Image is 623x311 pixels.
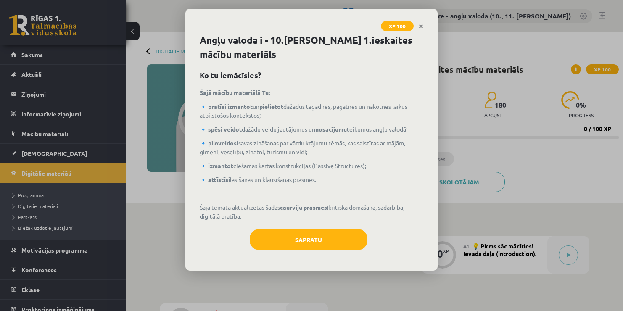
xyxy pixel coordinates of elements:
[200,33,423,62] h1: Angļu valoda i - 10.[PERSON_NAME] 1.ieskaites mācību materiāls
[200,139,238,147] strong: 🔹 pilnveidosi
[259,103,283,110] strong: pielietot
[280,203,328,211] strong: caurviju prasmes:
[200,161,423,170] p: ciešamās kārtas konstrukcijas (Passive Structures);
[200,125,242,133] strong: 🔹 spēsi veidot
[315,125,347,133] strong: nosacījumu
[381,21,414,31] span: XP 100
[200,176,230,183] strong: 🔹 attīstīsi
[200,139,423,156] p: savas zināšanas par vārdu krājumu tēmās, kas saistītas ar mājām, ģimeni, veselību, zinātni, tūris...
[200,203,423,221] p: Šajā tematā aktualizētas šādas kritiskā domāšana, sadarbība, digitālā pratība.
[200,125,423,134] p: dažādu veidu jautājumus un teikumus angļu valodā;
[414,18,428,34] a: Close
[200,162,233,169] strong: 🔹 izmantot
[200,103,253,110] strong: 🔹 pratīsi izmantot
[200,69,423,81] h2: Ko tu iemācīsies?
[200,89,270,96] strong: Šajā mācību materiālā Tu:
[250,229,367,250] button: Sapratu
[200,175,423,184] p: lasīšanas un klausīšanās prasmes.
[200,102,423,120] p: un dažādus tagadnes, pagātnes un nākotnes laikus atbilstošos kontekstos;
